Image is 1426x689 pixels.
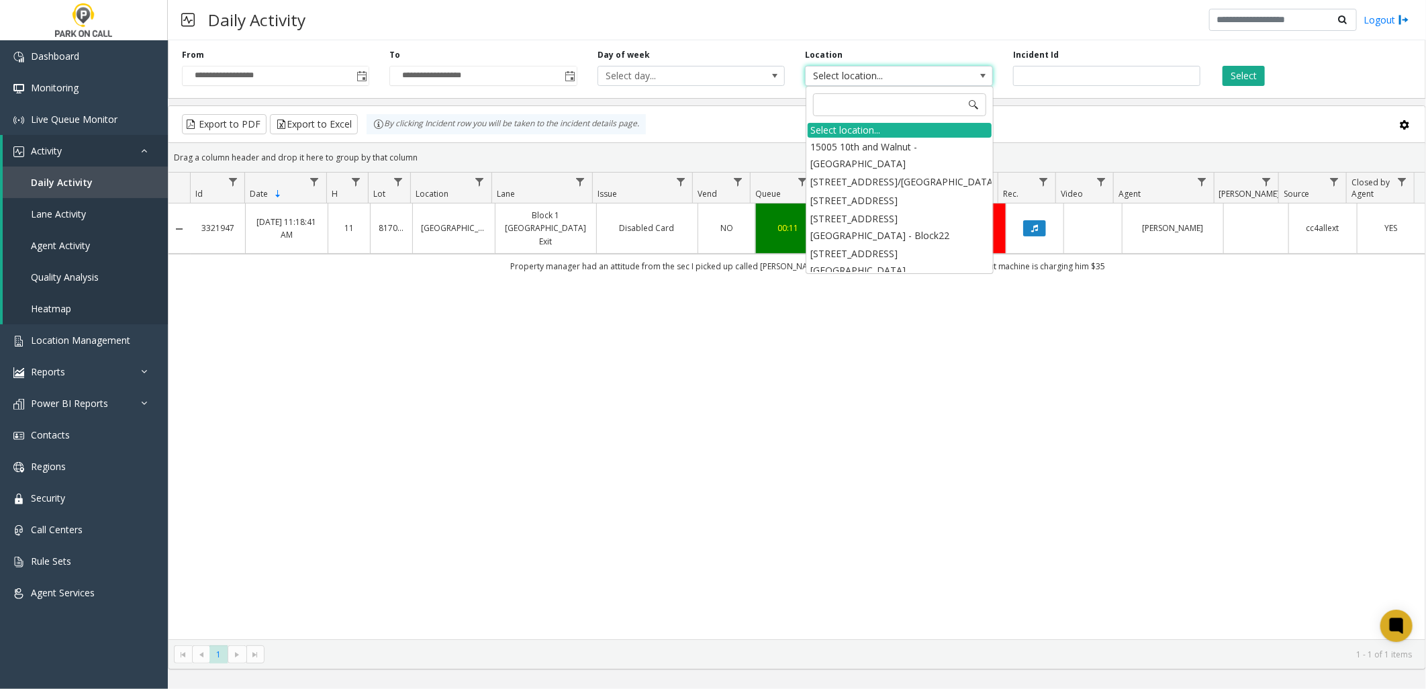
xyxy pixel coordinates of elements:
img: 'icon' [13,588,24,599]
span: Location Management [31,334,130,347]
span: Rec. [1003,188,1018,199]
button: Export to Excel [270,114,358,134]
a: Block 1 [GEOGRAPHIC_DATA] Exit [504,209,588,248]
span: Call Centers [31,523,83,536]
a: Date Filter Menu [305,173,323,191]
a: Lane Activity [3,198,168,230]
span: Heatmap [31,302,71,315]
a: Rec. Filter Menu [1035,173,1053,191]
a: 817001 [379,222,404,234]
label: From [182,49,204,61]
img: 'icon' [13,525,24,536]
span: Vend [698,188,718,199]
a: [GEOGRAPHIC_DATA] [421,222,486,234]
a: 3321947 [199,222,238,234]
span: Lane Activity [31,208,86,220]
span: Issue [598,188,617,199]
li: [STREET_ADDRESS] [808,191,992,210]
a: Logout [1364,13,1409,27]
span: Location [416,188,448,199]
label: Location [805,49,843,61]
span: Page 1 [209,645,228,663]
a: H Filter Menu [347,173,365,191]
img: 'icon' [13,336,24,347]
span: YES [1385,222,1398,234]
a: [DATE] 11:18:41 AM [254,216,319,241]
span: Daily Activity [31,176,93,189]
span: Closed by Agent [1351,177,1390,199]
span: Id [196,188,203,199]
a: NO [706,222,748,234]
a: Collapse Details [169,224,191,234]
a: Heatmap [3,293,168,324]
kendo-pager-info: 1 - 1 of 1 items [273,649,1412,660]
td: Property manager had an attitude from the sec I picked up called [PERSON_NAME] & he will deal wit... [191,254,1425,278]
span: Select location... [806,66,955,85]
span: NO [720,222,733,234]
a: Quality Analysis [3,261,168,293]
div: Drag a column header and drop it here to group by that column [169,146,1425,169]
img: 'icon' [13,494,24,504]
div: Data table [169,173,1425,639]
span: [PERSON_NAME] [1219,188,1280,199]
a: Id Filter Menu [224,173,242,191]
span: Activity [31,144,62,157]
img: 'icon' [13,462,24,473]
img: 'icon' [13,399,24,410]
span: Reports [31,365,65,378]
a: Daily Activity [3,167,168,198]
a: Agent Activity [3,230,168,261]
span: Power BI Reports [31,397,108,410]
span: Select day... [598,66,747,85]
button: Export to PDF [182,114,267,134]
span: Lot [373,188,385,199]
label: Day of week [598,49,650,61]
a: 11 [336,222,362,234]
img: logout [1398,13,1409,27]
img: 'icon' [13,557,24,567]
span: Live Queue Monitor [31,113,117,126]
span: Date [250,188,268,199]
span: Sortable [273,189,283,199]
span: Security [31,492,65,504]
a: 00:11 [764,222,812,234]
h3: Daily Activity [201,3,312,36]
li: [STREET_ADDRESS][GEOGRAPHIC_DATA] - Block22 [808,210,992,244]
span: Monitoring [31,81,79,94]
a: Lane Filter Menu [571,173,589,191]
a: Activity [3,135,168,167]
span: Toggle popup [562,66,577,85]
span: Quality Analysis [31,271,99,283]
img: 'icon' [13,367,24,378]
img: 'icon' [13,146,24,157]
span: Source [1284,188,1310,199]
a: Queue Filter Menu [794,173,812,191]
span: Rule Sets [31,555,71,567]
span: Contacts [31,428,70,441]
img: 'icon' [13,83,24,94]
img: 'icon' [13,115,24,126]
img: 'icon' [13,52,24,62]
a: Disabled Card [605,222,690,234]
span: Agent [1119,188,1141,199]
span: Dashboard [31,50,79,62]
span: Agent Services [31,586,95,599]
a: Parker Filter Menu [1257,173,1276,191]
a: YES [1366,222,1417,234]
button: Select [1223,66,1265,86]
li: 15005 10th and Walnut - [GEOGRAPHIC_DATA] [808,138,992,173]
label: Incident Id [1013,49,1059,61]
a: Agent Filter Menu [1193,173,1211,191]
li: [STREET_ADDRESS][GEOGRAPHIC_DATA] [808,244,992,279]
span: Agent Activity [31,239,90,252]
div: By clicking Incident row you will be taken to the incident details page. [367,114,646,134]
span: Regions [31,460,66,473]
a: Video Filter Menu [1092,173,1110,191]
span: Lane [497,188,515,199]
div: Select location... [808,123,992,138]
span: Queue [755,188,781,199]
li: [STREET_ADDRESS]/[GEOGRAPHIC_DATA] [808,173,992,191]
a: [PERSON_NAME] [1131,222,1215,234]
a: Issue Filter Menu [671,173,690,191]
